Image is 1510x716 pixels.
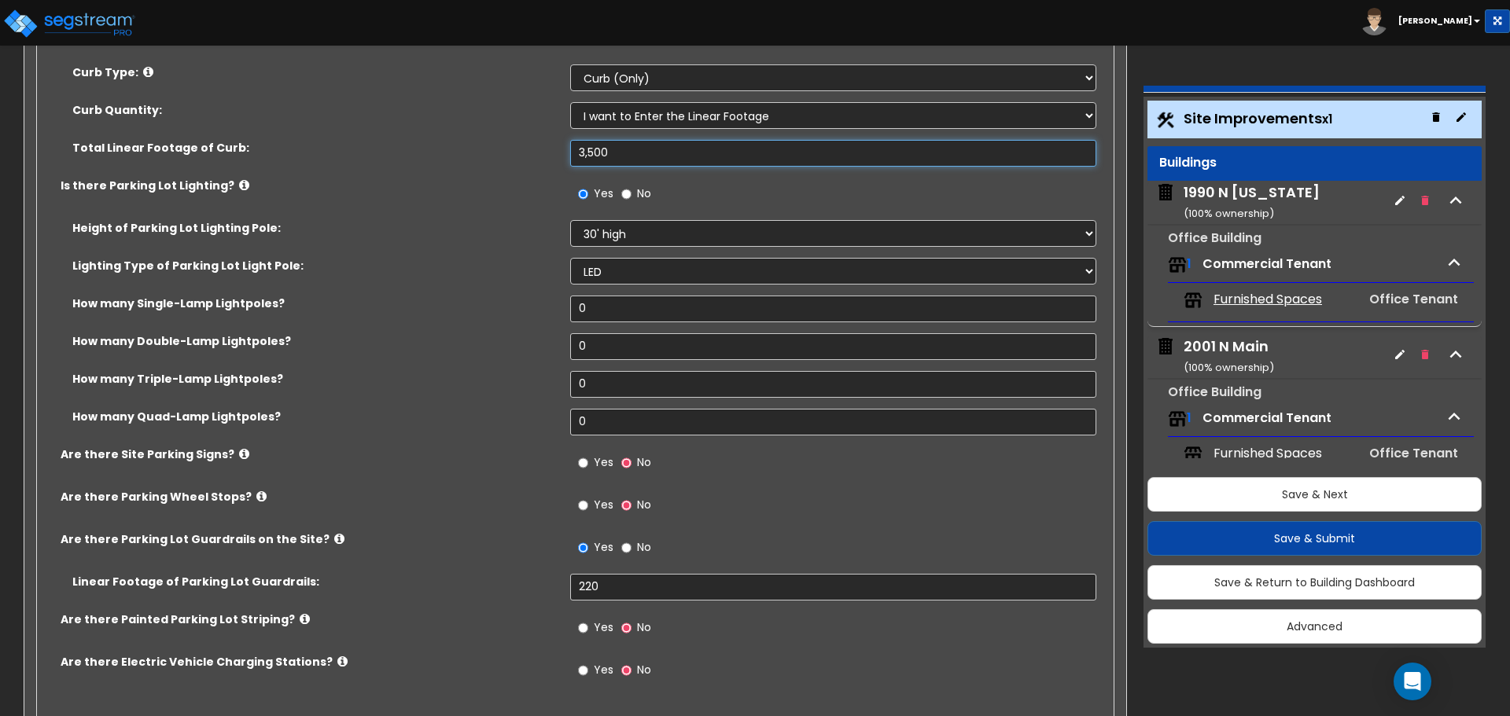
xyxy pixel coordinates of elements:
[1155,182,1176,203] img: building.svg
[1147,565,1482,600] button: Save & Return to Building Dashboard
[1187,255,1191,273] span: 1
[72,220,558,236] label: Height of Parking Lot Lighting Pole:
[1184,360,1274,375] small: ( 100 % ownership)
[578,454,588,472] input: Yes
[1398,15,1472,27] b: [PERSON_NAME]
[256,490,267,502] i: click for more info!
[72,64,558,80] label: Curb Type:
[621,619,632,637] input: No
[637,497,651,512] span: No
[578,497,588,514] input: Yes
[239,448,249,460] i: click for more info!
[72,574,558,589] label: Linear Footage of Parking Lot Guardrails:
[1155,110,1176,130] img: Construction.png
[61,446,558,462] label: Are there Site Parking Signs?
[143,66,153,78] i: click for more info!
[72,333,558,349] label: How many Double-Lamp Lightpoles?
[61,654,558,670] label: Are there Electric Vehicle Charging Stations?
[621,185,632,203] input: No
[621,539,632,556] input: No
[578,539,588,556] input: Yes
[1168,383,1261,401] small: Office Building
[578,662,588,679] input: Yes
[594,454,613,470] span: Yes
[72,371,558,387] label: How many Triple-Lamp Lightpoles?
[300,613,310,625] i: click for more info!
[72,140,558,156] label: Total Linear Footage of Curb:
[334,533,344,545] i: click for more info!
[1184,108,1332,128] span: Site Improvements
[637,30,651,46] span: No
[621,497,632,514] input: No
[1168,229,1261,247] small: Office Building
[1184,336,1274,376] div: 2001 N Main
[594,619,613,635] span: Yes
[1361,8,1388,35] img: avatar.png
[637,662,651,677] span: No
[594,662,613,677] span: Yes
[621,454,632,472] input: No
[72,258,558,274] label: Lighting Type of Parking Lot Light Pole:
[594,539,613,555] span: Yes
[61,178,558,193] label: Is there Parking Lot Lighting?
[1184,206,1274,221] small: ( 100 % ownership)
[61,531,558,547] label: Are there Parking Lot Guardrails on the Site?
[1184,445,1202,464] img: tenants.png
[594,497,613,512] span: Yes
[1155,336,1274,376] span: 2001 N Main
[1168,255,1187,274] img: tenants.png
[239,179,249,191] i: click for more info!
[1394,663,1431,700] div: Open Intercom Messenger
[637,185,651,201] span: No
[1147,477,1482,512] button: Save & Next
[637,454,651,470] span: No
[72,296,558,311] label: How many Single-Lamp Lightpoles?
[637,619,651,635] span: No
[1155,336,1176,357] img: building.svg
[61,489,558,505] label: Are there Parking Wheel Stops?
[621,662,632,679] input: No
[1184,182,1320,222] div: 1990 N [US_STATE]
[1184,291,1202,310] img: tenants.png
[1202,255,1331,273] span: Commercial Tenant
[61,611,558,627] label: Are there Painted Parking Lot Striping?
[1369,290,1458,308] span: Office Tenant
[1159,154,1470,172] div: Buildings
[2,8,136,39] img: logo_pro_r.png
[1187,409,1191,427] span: 1
[594,30,613,46] span: Yes
[1147,609,1482,644] button: Advanced
[72,102,558,118] label: Curb Quantity:
[1155,182,1320,222] span: 1990 N California
[578,619,588,637] input: Yes
[637,539,651,555] span: No
[1168,409,1187,428] img: tenants.png
[1214,291,1322,309] span: Furnished Spaces
[1369,444,1458,462] span: Office Tenant
[594,185,613,201] span: Yes
[1214,445,1322,463] span: Furnished Spaces
[578,185,588,203] input: Yes
[337,655,348,667] i: click for more info!
[72,409,558,424] label: How many Quad-Lamp Lightpoles?
[1322,111,1332,127] small: x1
[1147,521,1482,556] button: Save & Submit
[1202,409,1331,427] span: Commercial Tenant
